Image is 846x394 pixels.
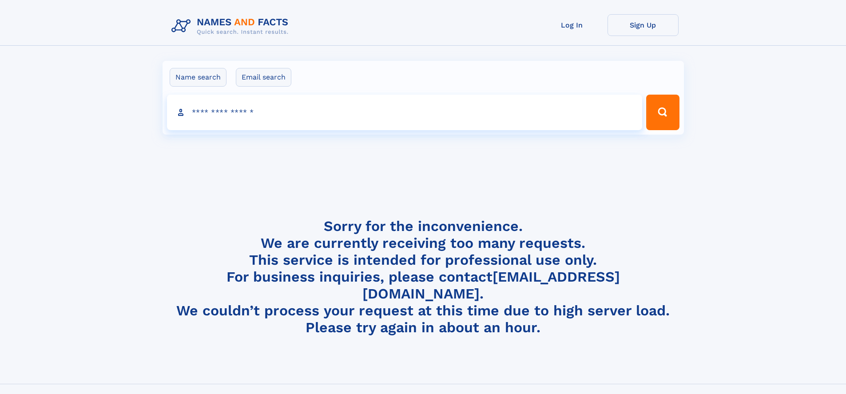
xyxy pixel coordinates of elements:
[362,268,620,302] a: [EMAIL_ADDRESS][DOMAIN_NAME]
[170,68,226,87] label: Name search
[168,14,296,38] img: Logo Names and Facts
[608,14,679,36] a: Sign Up
[168,218,679,336] h4: Sorry for the inconvenience. We are currently receiving too many requests. This service is intend...
[536,14,608,36] a: Log In
[236,68,291,87] label: Email search
[167,95,643,130] input: search input
[646,95,679,130] button: Search Button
